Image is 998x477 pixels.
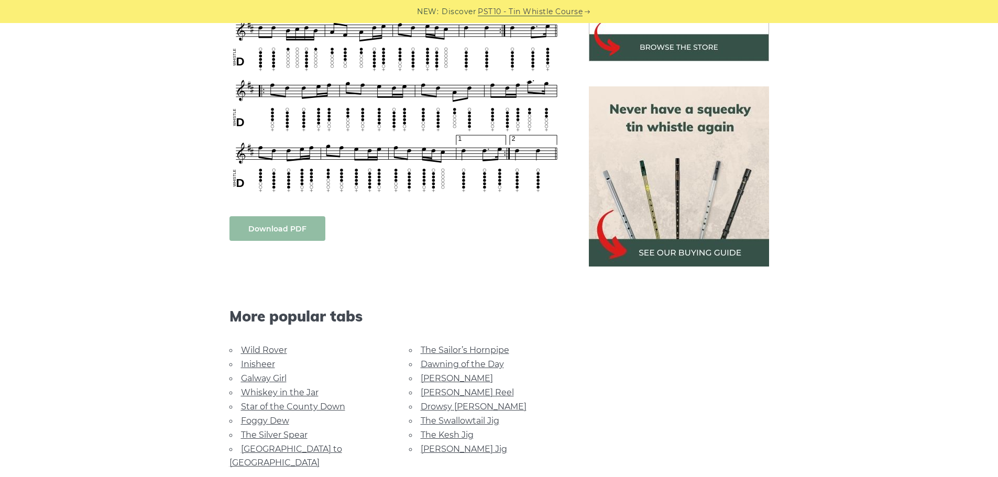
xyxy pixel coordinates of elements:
a: The Sailor’s Hornpipe [421,345,509,355]
a: Foggy Dew [241,416,289,426]
a: PST10 - Tin Whistle Course [478,6,583,18]
a: Star of the County Down [241,402,345,412]
span: More popular tabs [229,307,564,325]
a: Dawning of the Day [421,359,504,369]
span: NEW: [417,6,438,18]
a: Drowsy [PERSON_NAME] [421,402,527,412]
a: Wild Rover [241,345,287,355]
a: [PERSON_NAME] Reel [421,387,514,397]
a: Whiskey in the Jar [241,387,319,397]
a: [GEOGRAPHIC_DATA] to [GEOGRAPHIC_DATA] [229,444,342,468]
a: Download PDF [229,216,325,241]
a: [PERSON_NAME] Jig [421,444,507,454]
span: Discover [442,6,476,18]
a: The Silver Spear [241,430,308,440]
a: [PERSON_NAME] [421,373,493,383]
a: Inisheer [241,359,275,369]
a: The Swallowtail Jig [421,416,499,426]
a: The Kesh Jig [421,430,474,440]
a: Galway Girl [241,373,287,383]
img: tin whistle buying guide [589,86,769,267]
